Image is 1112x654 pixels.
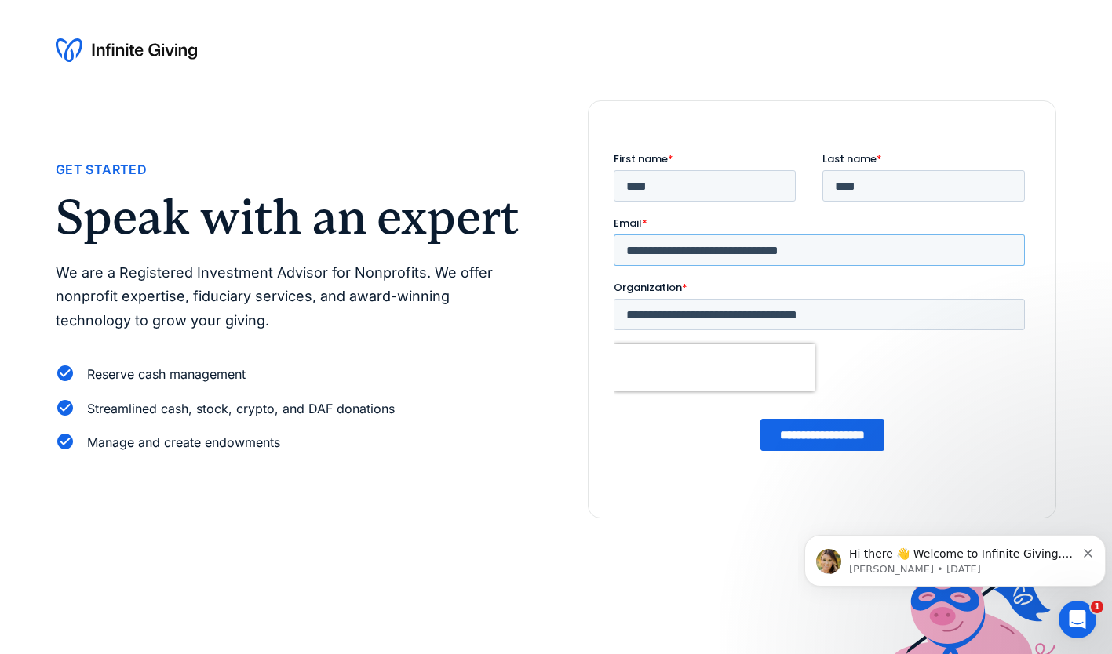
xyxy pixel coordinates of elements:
[798,502,1112,612] iframe: Intercom notifications message
[56,261,525,333] p: We are a Registered Investment Advisor for Nonprofits. We offer nonprofit expertise, fiduciary se...
[1059,601,1096,638] iframe: Intercom live chat
[1091,601,1103,613] span: 1
[614,151,1031,492] iframe: Form 0
[56,159,147,180] div: Get Started
[87,364,246,385] div: Reserve cash management
[56,193,525,242] h2: Speak with an expert
[87,432,280,453] div: Manage and create endowments
[87,398,395,420] div: Streamlined cash, stock, crypto, and DAF donations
